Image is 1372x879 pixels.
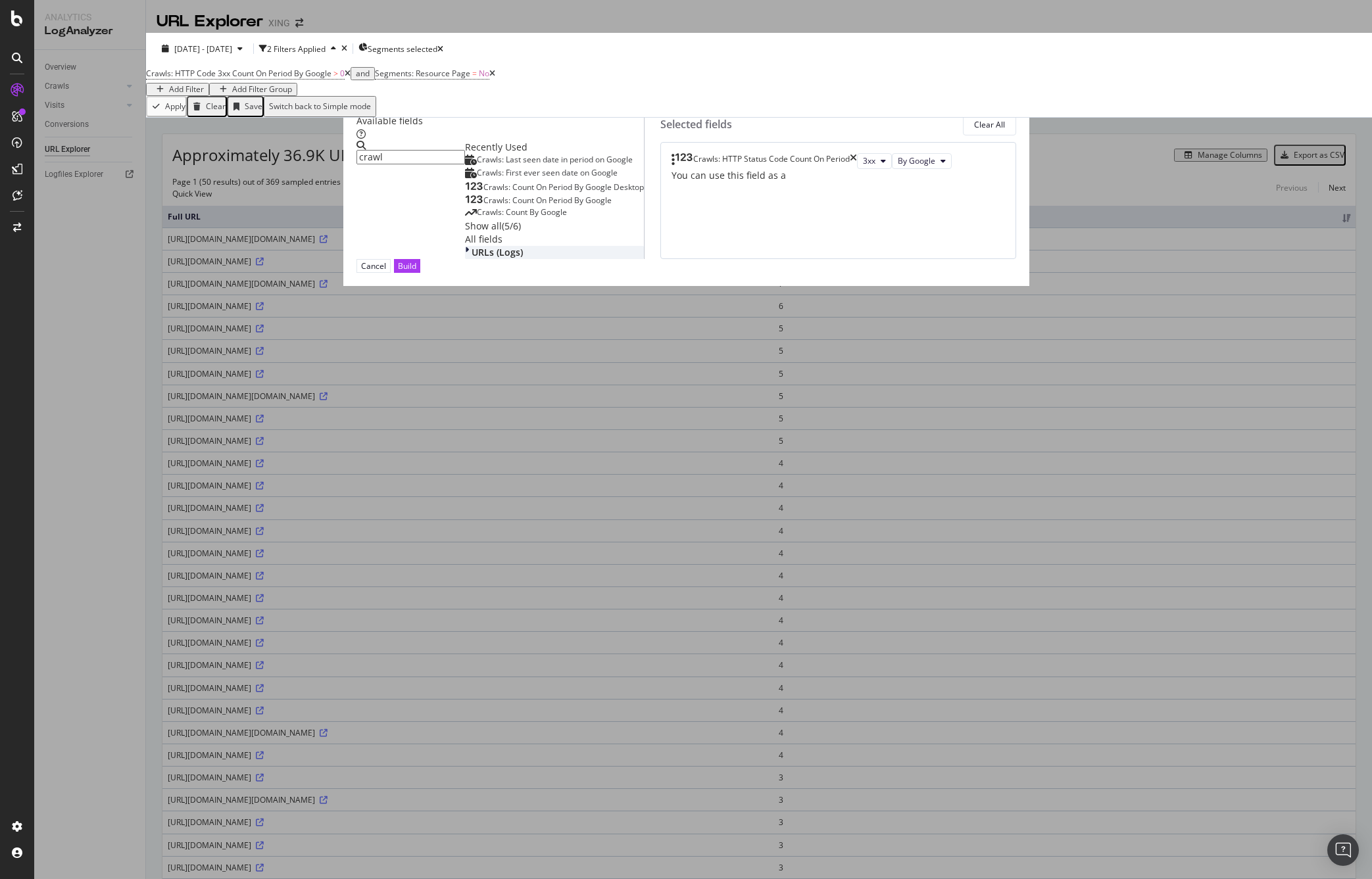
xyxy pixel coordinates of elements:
span: Crawls: Count By Google [477,206,567,218]
span: > [333,68,338,79]
span: 3xx [863,155,875,166]
div: Clear All [974,119,1005,130]
div: 2 Filters Applied [267,43,326,55]
div: Recently Used [465,141,644,154]
div: Build [398,260,416,272]
button: 3xx [857,153,892,169]
span: Crawls: Count On Period By Google [483,195,612,206]
div: times [341,45,347,53]
span: 0 [340,68,345,79]
div: Add Filter Group [232,85,292,94]
div: Crawls: HTTP Status Code Count On Periodtimes3xxBy Google [672,153,1005,169]
span: By Google [898,155,935,166]
div: and [356,69,370,78]
div: Cancel [361,260,386,272]
span: Segments selected [368,43,437,55]
div: Save [245,102,262,111]
div: Switch back to Simple mode [269,102,371,111]
div: Show all [465,220,502,233]
div: Available fields [356,114,644,128]
button: Cancel [356,259,391,273]
span: No [479,68,489,79]
button: Build [394,259,420,273]
button: Clear All [963,114,1016,135]
span: = [472,68,477,79]
div: All fields [465,233,644,246]
input: Search by field name [356,150,465,164]
span: URLs (Logs) [472,246,523,258]
div: times [850,153,857,169]
div: modal [343,88,1029,286]
div: ( 5 / 6 ) [502,220,521,233]
div: Selected fields [660,117,732,132]
div: Apply [165,102,185,111]
div: You can use this field as a [672,169,1005,182]
button: By Google [892,153,952,169]
span: Crawls: HTTP Code 3xx Count On Period By Google [146,68,331,79]
div: Open Intercom Messenger [1327,834,1359,866]
div: Crawls: HTTP Status Code Count On Period [693,153,850,169]
span: Crawls: Count On Period By Google Desktop [483,181,644,193]
span: [DATE] - [DATE] [174,43,232,55]
span: Crawls: First ever seen date on Google [477,167,618,178]
span: Crawls: Last seen date in period on Google [477,154,633,165]
div: Add Filter [169,85,204,94]
div: Clear [206,102,226,111]
span: Segments: Resource Page [375,68,470,79]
